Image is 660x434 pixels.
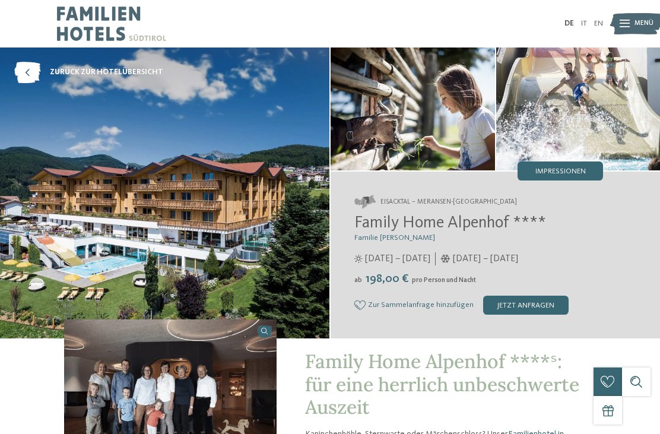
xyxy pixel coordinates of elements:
span: Familie [PERSON_NAME] [354,234,435,242]
span: Family Home Alpenhof ****ˢ: für eine herrlich unbeschwerte Auszeit [305,349,579,419]
a: IT [581,20,587,27]
i: Öffnungszeiten im Sommer [354,255,363,263]
span: Impressionen [535,168,586,176]
span: Family Home Alpenhof **** [354,215,546,232]
img: Das Familienhotel in Meransen: alles ist möglich [331,47,495,170]
div: jetzt anfragen [483,296,569,315]
span: zurück zur Hotelübersicht [50,67,163,78]
span: Zur Sammelanfrage hinzufügen [368,301,474,309]
a: EN [594,20,603,27]
i: Öffnungszeiten im Winter [440,255,450,263]
span: Menü [634,19,653,28]
span: ab [354,277,362,284]
span: pro Person und Nacht [412,277,476,284]
span: [DATE] – [DATE] [453,252,518,265]
span: Eisacktal – Meransen-[GEOGRAPHIC_DATA] [380,198,517,207]
a: zurück zur Hotelübersicht [14,62,163,83]
span: 198,00 € [363,273,411,285]
span: [DATE] – [DATE] [365,252,430,265]
a: DE [564,20,574,27]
